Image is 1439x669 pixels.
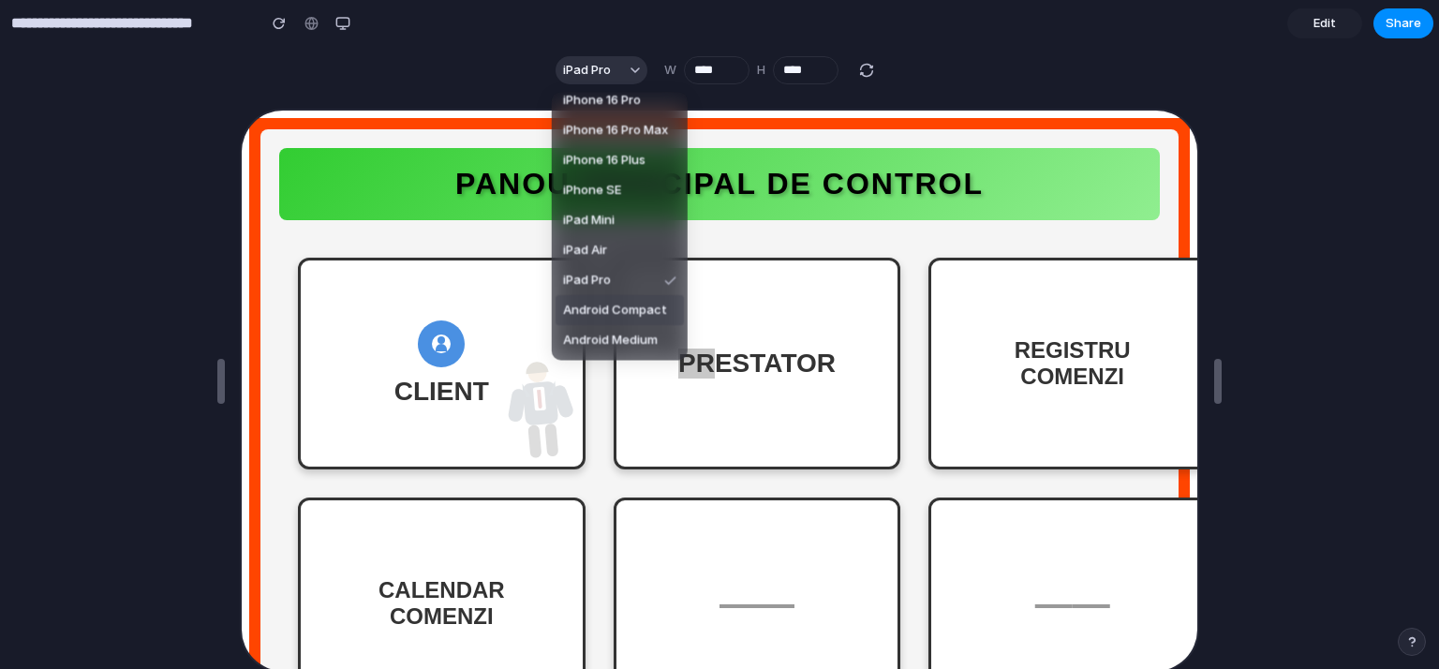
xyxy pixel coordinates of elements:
div: —— [372,387,660,599]
span: Android Medium [563,332,658,350]
div: —— [687,387,974,599]
span: iPad Air [563,242,607,260]
span: Android Compact [563,302,667,320]
span: iPhone 16 Pro Max [563,122,668,141]
span: iPad Pro [563,272,611,290]
div: CLIENT [153,266,247,296]
span: iPhone 16 Pro [563,92,641,111]
div: CALENDAR COMENZI [137,467,263,519]
span: iPhone 16 Plus [563,152,645,171]
div: PRESTATOR [372,147,660,359]
span: iPad Mini [563,212,615,230]
div: REGISTRU COMENZI [773,227,889,279]
header: PANOU PRINCIPAL DE CONTROL [37,37,918,110]
span: iPhone SE [563,182,621,201]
